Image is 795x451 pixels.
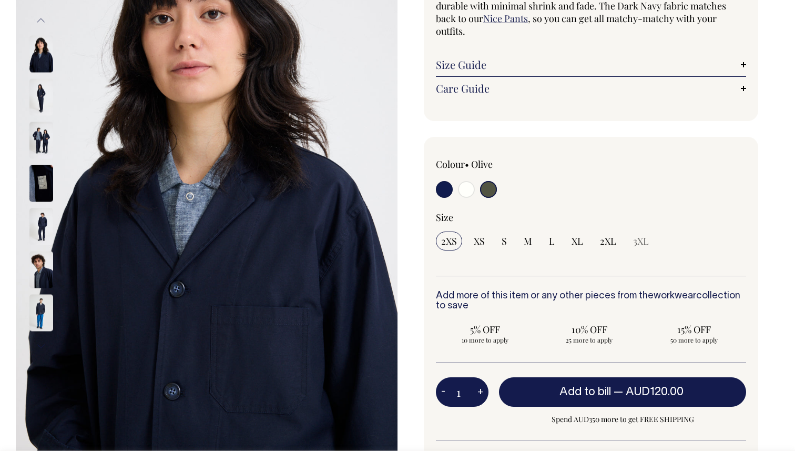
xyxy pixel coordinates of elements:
[546,323,634,336] span: 10% OFF
[502,235,507,247] span: S
[559,387,611,397] span: Add to bill
[483,12,528,25] a: Nice Pants
[465,158,469,171] span: •
[472,382,488,403] button: +
[546,336,634,344] span: 25 more to apply
[29,208,53,245] img: dark-navy
[524,235,532,247] span: M
[499,377,746,407] button: Add to bill —AUD120.00
[436,211,746,224] div: Size
[650,323,738,336] span: 15% OFF
[541,320,639,347] input: 10% OFF 25 more to apply
[441,235,457,247] span: 2XS
[436,291,746,312] h6: Add more of this item or any other pieces from the collection to save
[436,232,462,250] input: 2XS
[518,232,537,250] input: M
[29,122,53,158] img: dark-navy
[441,323,529,336] span: 5% OFF
[595,232,621,250] input: 2XL
[436,12,717,37] span: , so you can get all matchy-matchy with your outfits.
[29,294,53,331] img: dark-navy
[633,235,649,247] span: 3XL
[628,232,654,250] input: 3XL
[471,158,493,171] label: Olive
[544,232,560,250] input: L
[474,235,485,247] span: XS
[468,232,490,250] input: XS
[436,382,451,403] button: -
[645,320,743,347] input: 15% OFF 50 more to apply
[654,292,696,300] a: workwear
[626,387,684,397] span: AUD120.00
[436,58,746,71] a: Size Guide
[29,35,53,72] img: dark-navy
[29,165,53,202] img: dark-navy
[499,413,746,426] span: Spend AUD350 more to get FREE SHIPPING
[572,235,583,247] span: XL
[496,232,512,250] input: S
[549,235,555,247] span: L
[614,387,686,397] span: —
[29,78,53,115] img: dark-navy
[29,251,53,288] img: dark-navy
[33,334,49,358] button: Next
[441,336,529,344] span: 10 more to apply
[436,320,534,347] input: 5% OFF 10 more to apply
[436,158,560,171] div: Colour
[600,235,616,247] span: 2XL
[436,82,746,95] a: Care Guide
[650,336,738,344] span: 50 more to apply
[33,9,49,33] button: Previous
[566,232,588,250] input: XL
